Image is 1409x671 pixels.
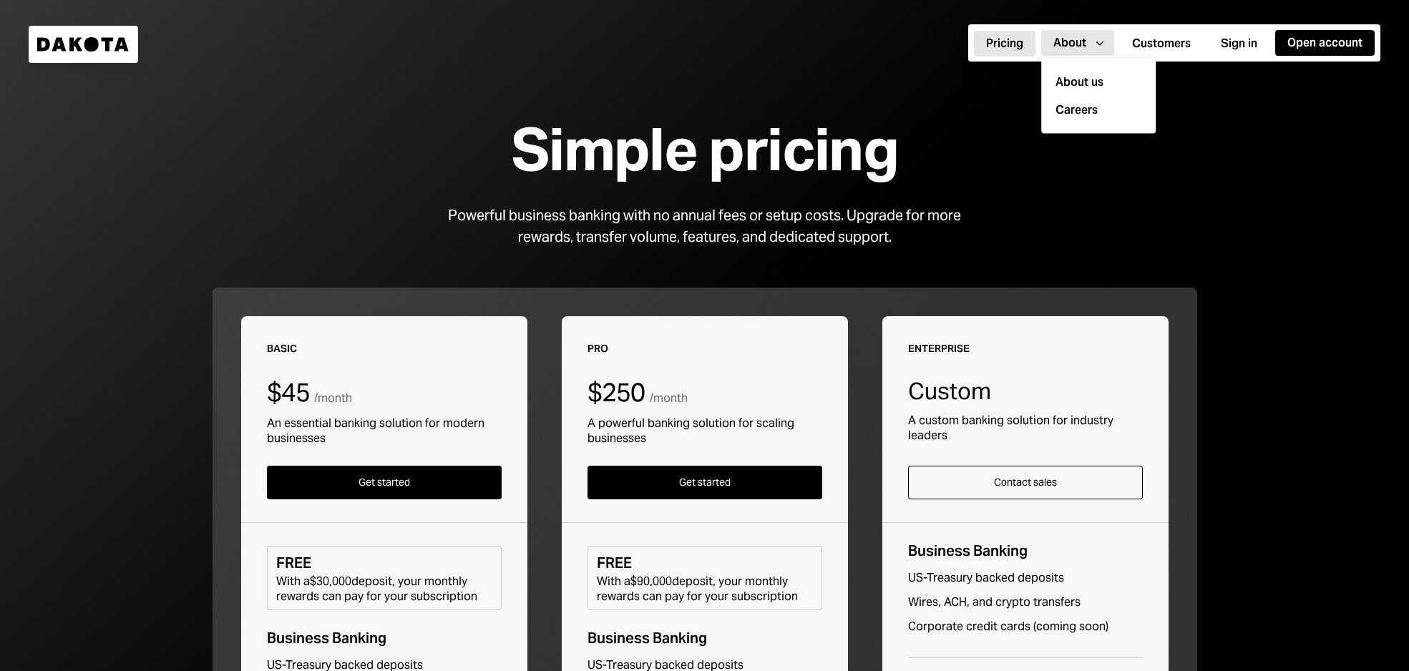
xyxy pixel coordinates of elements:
[1120,29,1203,57] a: Customers
[267,416,502,446] div: An essential banking solution for modern businesses
[597,574,813,604] div: With a $90,000 deposit, your monthly rewards can pay for your subscription
[314,391,352,406] div: / month
[908,540,1143,562] div: Business Banking
[511,117,898,182] div: Simple pricing
[1050,69,1147,97] div: About us
[267,627,502,649] div: Business Banking
[597,552,813,574] div: FREE
[588,466,822,499] button: Get started
[276,574,492,604] div: With a $30,000 deposit, your monthly rewards can pay for your subscription
[430,205,980,248] div: Powerful business banking with no annual fees or setup costs. Upgrade for more rewards, transfer ...
[908,594,1143,610] div: Wires, ACH, and crypto transfers
[908,378,1143,403] div: Custom
[974,31,1035,57] button: Pricing
[650,391,688,406] div: / month
[267,378,311,407] div: $45
[908,466,1143,499] button: Contact sales
[1050,67,1147,97] a: About us
[1209,31,1269,57] button: Sign in
[974,29,1035,57] a: Pricing
[908,342,1143,356] div: Enterprise
[1275,30,1375,56] button: Open account
[276,552,492,574] div: FREE
[267,466,502,499] button: Get started
[267,342,502,356] div: Basic
[1053,35,1086,51] div: About
[1055,102,1153,119] a: Careers
[908,413,1143,443] div: A custom banking solution for industry leaders
[1120,31,1203,57] button: Customers
[908,570,1143,586] div: US-Treasury backed deposits
[1041,30,1114,56] button: About
[588,627,822,649] div: Business Banking
[588,416,822,446] div: A powerful banking solution for scaling businesses
[588,342,822,356] div: Pro
[1209,29,1269,57] a: Sign in
[908,619,1143,635] div: Corporate credit cards (coming soon)
[588,378,645,407] div: $250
